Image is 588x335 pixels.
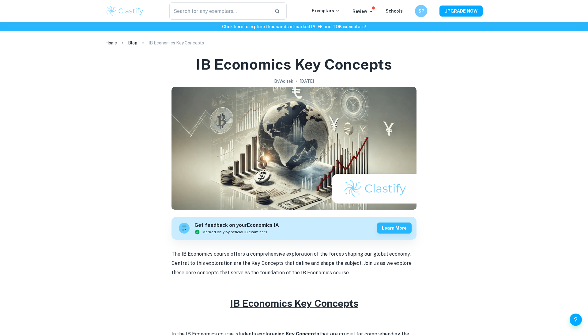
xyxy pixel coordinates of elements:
button: Learn more [377,223,412,234]
button: UPGRADE NOW [439,6,483,17]
p: The IB Economics course offers a comprehensive exploration of the forces shaping our global econo... [171,249,417,277]
a: Schools [386,9,403,13]
img: IB Economics Key Concepts cover image [171,87,417,210]
p: • [296,78,297,85]
p: IB Economics Key Concepts [149,40,204,46]
h6: SP [418,8,425,14]
h6: Get feedback on your Economics IA [194,222,279,229]
input: Search for any exemplars... [169,2,269,20]
button: SP [415,5,427,17]
h2: By Wojtek [274,78,293,85]
a: Get feedback on yourEconomics IAMarked only by official IB examinersLearn more [171,217,417,240]
p: Exemplars [312,7,340,14]
button: Help and Feedback [570,314,582,326]
h1: IB Economics Key Concepts [196,55,392,74]
h2: [DATE] [300,78,314,85]
a: Blog [128,39,138,47]
span: Marked only by official IB examiners [202,229,267,235]
a: Home [105,39,117,47]
h6: Click here to explore thousands of marked IA, EE and TOK exemplars ! [1,23,587,30]
img: Clastify logo [105,5,144,17]
p: Review [352,8,373,15]
u: IB Economics Key Concepts [230,298,358,309]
